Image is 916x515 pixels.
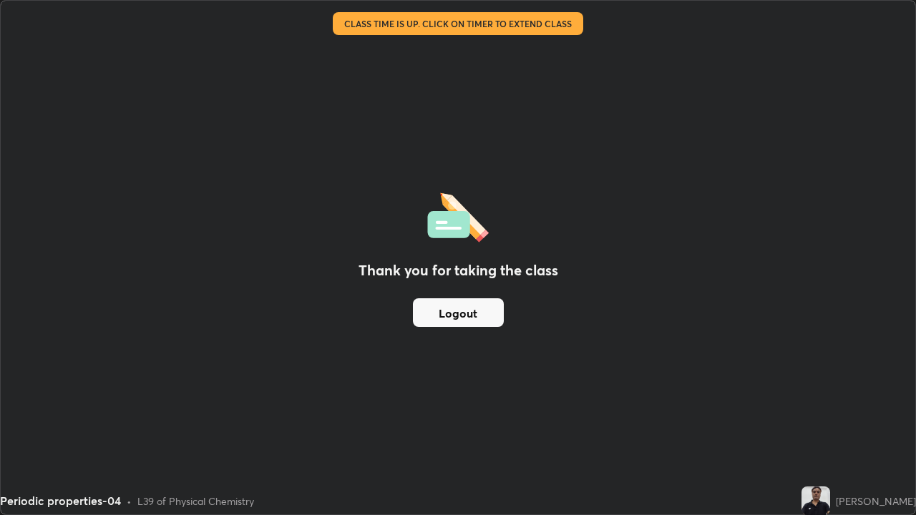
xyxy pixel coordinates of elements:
h2: Thank you for taking the class [359,260,558,281]
div: [PERSON_NAME] [836,494,916,509]
div: • [127,494,132,509]
img: 2746b4ae3dd242b0847139de884b18c5.jpg [801,486,830,515]
button: Logout [413,298,504,327]
img: offlineFeedback.1438e8b3.svg [427,188,489,242]
div: L39 of Physical Chemistry [137,494,254,509]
